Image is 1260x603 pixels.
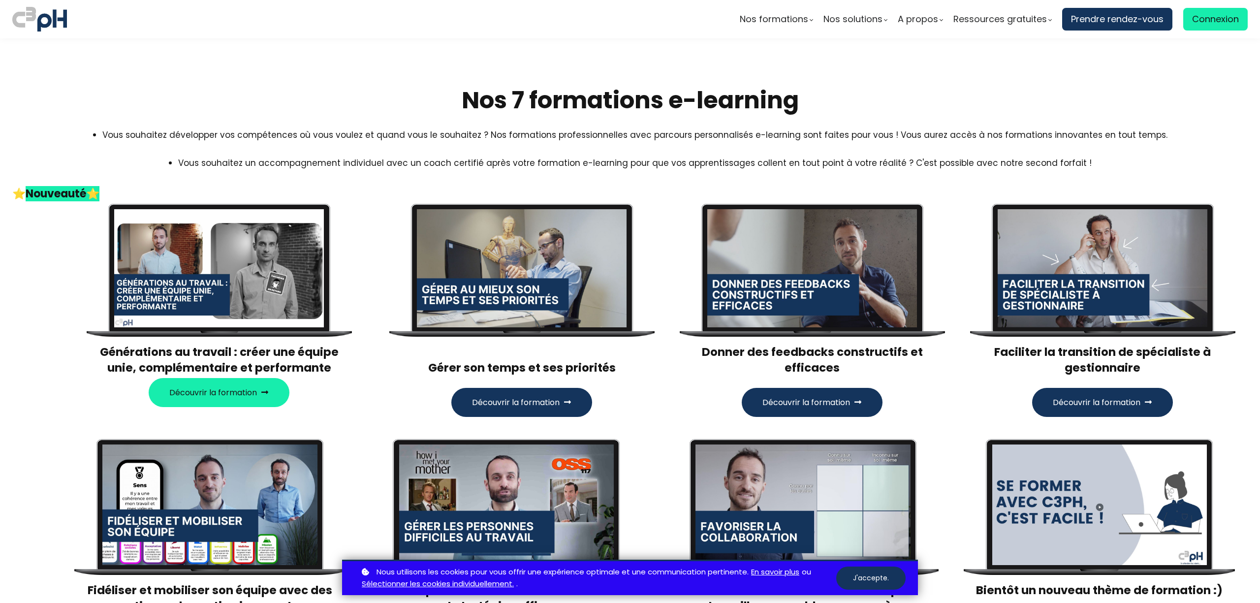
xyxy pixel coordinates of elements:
[1192,12,1239,27] span: Connexion
[178,156,1092,184] li: Vous souhaitez un accompagnement individuel avec un coach certifié après votre formation e-learni...
[762,396,850,409] span: Découvrir la formation
[740,12,808,27] span: Nos formations
[102,128,1167,142] li: Vous souhaitez développer vos compétences où vous voulez et quand vous le souhaitez ? Nos formati...
[742,388,882,417] button: Découvrir la formation
[12,85,1248,116] h2: Nos 7 formations e-learning
[1062,8,1172,31] a: Prendre rendez-vous
[1032,388,1173,417] button: Découvrir la formation
[836,567,906,590] button: J'accepte.
[898,12,938,27] span: A propos
[679,344,945,376] h3: Donner des feedbacks constructifs et efficaces
[377,566,749,578] span: Nous utilisons les cookies pour vous offrir une expérience optimale et une communication pertinente.
[1183,8,1248,31] a: Connexion
[12,186,26,201] span: ⭐
[472,396,560,409] span: Découvrir la formation
[1053,396,1140,409] span: Découvrir la formation
[751,566,799,578] a: En savoir plus
[26,186,99,201] strong: Nouveauté⭐
[359,566,836,591] p: ou .
[169,386,257,399] span: Découvrir la formation
[451,388,592,417] button: Découvrir la formation
[86,344,352,376] h3: Générations au travail : créer une équipe unie, complémentaire et performante
[1071,12,1164,27] span: Prendre rendez-vous
[362,578,514,590] a: Sélectionner les cookies individuellement.
[970,344,1235,376] h3: Faciliter la transition de spécialiste à gestionnaire
[389,344,655,376] h3: Gérer son temps et ses priorités
[12,5,67,33] img: logo C3PH
[149,378,289,407] button: Découvrir la formation
[953,12,1047,27] span: Ressources gratuites
[823,12,882,27] span: Nos solutions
